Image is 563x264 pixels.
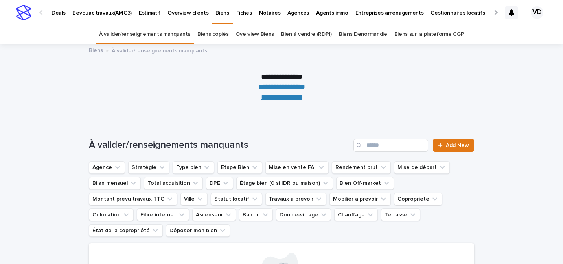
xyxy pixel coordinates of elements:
[329,193,391,205] button: Mobilier à prévoir
[446,143,469,148] span: Add New
[206,177,233,190] button: DPE
[265,161,329,174] button: Mise en vente FAI
[166,224,230,237] button: Déposer mon bien
[276,208,331,221] button: Double-vitrage
[89,45,103,54] a: Biens
[236,177,333,190] button: Étage bien (0 si IDR ou maison)
[281,25,332,44] a: Bien à vendre (RDPI)
[265,193,326,205] button: Travaux à prévoir
[173,161,214,174] button: Type bien
[89,177,141,190] button: Bilan mensuel
[89,193,177,205] button: Montant prévu travaux TTC
[332,161,391,174] button: Rendement brut
[192,208,236,221] button: Ascenseur
[144,177,203,190] button: Total acquisition
[394,25,464,44] a: Biens sur la plateforme CGP
[99,25,190,44] a: À valider/renseignements manquants
[16,5,31,20] img: stacker-logo-s-only.png
[89,208,134,221] button: Colocation
[112,46,207,54] p: À valider/renseignements manquants
[89,139,350,151] h1: À valider/renseignements manquants
[89,161,125,174] button: Agence
[236,25,274,44] a: Overview Biens
[89,224,163,237] button: État de la copropriété
[381,208,420,221] button: Terrasse
[394,193,442,205] button: Copropriété
[531,6,543,19] div: VD
[394,161,450,174] button: Mise de départ
[180,193,208,205] button: Ville
[433,139,474,152] a: Add New
[217,161,262,174] button: Etape Bien
[137,208,189,221] button: Fibre internet
[336,177,394,190] button: Bien Off-market
[334,208,378,221] button: Chauffage
[239,208,273,221] button: Balcon
[353,139,428,152] input: Search
[128,161,169,174] button: Stratégie
[197,25,228,44] a: Biens copiés
[211,193,262,205] button: Statut locatif
[339,25,387,44] a: Biens Denormandie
